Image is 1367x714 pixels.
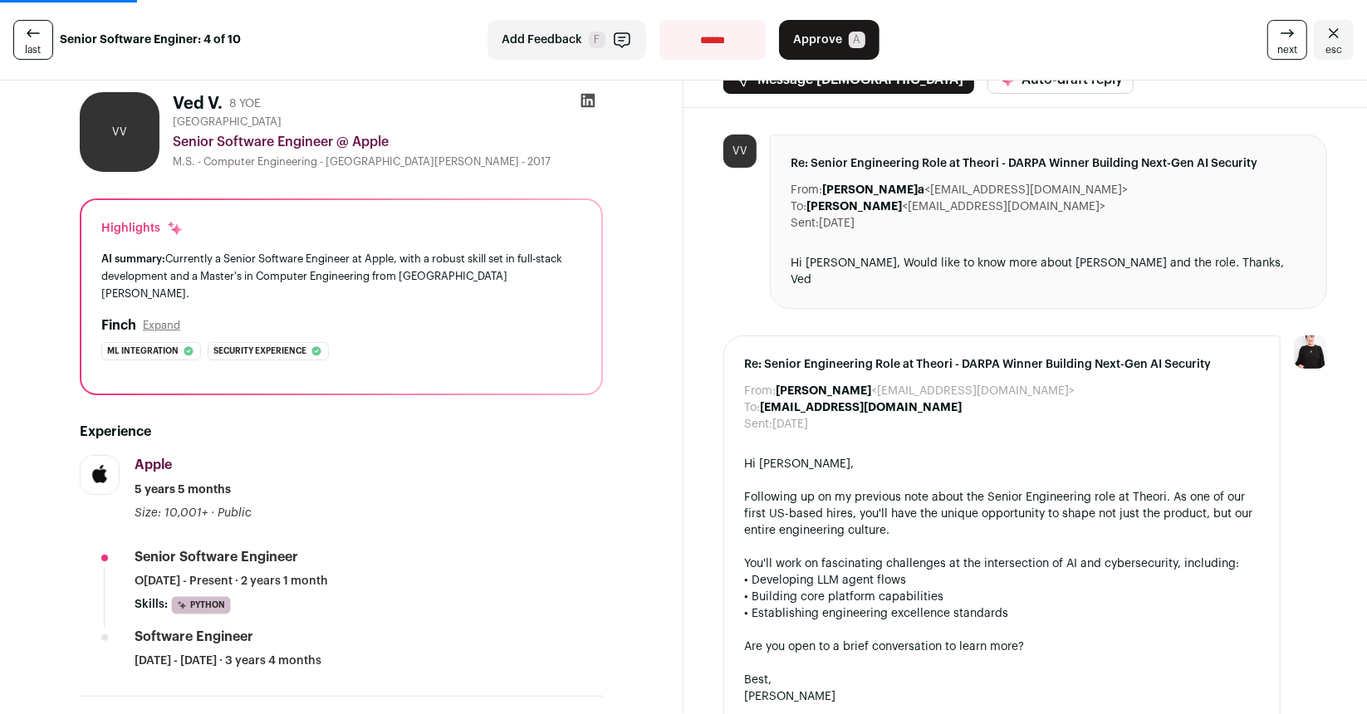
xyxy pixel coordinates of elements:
[211,505,214,521] span: ·
[791,182,822,198] dt: From:
[776,385,871,397] b: [PERSON_NAME]
[135,482,231,498] span: 5 years 5 months
[744,416,772,433] dt: Sent:
[101,253,165,264] span: AI summary:
[173,132,603,152] div: Senior Software Engineer @ Apple
[173,115,282,129] span: [GEOGRAPHIC_DATA]
[744,399,760,416] dt: To:
[849,32,865,48] span: A
[135,596,168,613] span: Skills:
[218,507,252,519] span: Public
[1294,335,1327,369] img: 9240684-medium_jpg
[776,383,1075,399] dd: <[EMAIL_ADDRESS][DOMAIN_NAME]>
[488,20,646,60] button: Add Feedback F
[744,356,1260,373] span: Re: Senior Engineering Role at Theori - DARPA Winner Building Next-Gen AI Security
[791,198,806,215] dt: To:
[107,343,179,359] span: Ml integration
[135,573,328,589] span: O[DATE] - Present · 2 years 1 month
[213,343,306,359] span: Security experience
[101,315,136,335] h2: Finch
[589,32,605,48] span: F
[80,422,603,442] h2: Experience
[822,184,924,196] b: [PERSON_NAME]a
[806,201,902,213] b: [PERSON_NAME]
[60,32,241,48] strong: Senior Software Enginer: 4 of 10
[135,653,321,669] span: [DATE] - [DATE] · 3 years 4 months
[723,134,757,168] div: VV
[822,182,1128,198] dd: <[EMAIL_ADDRESS][DOMAIN_NAME]>
[13,20,53,60] a: last
[1277,43,1297,56] span: next
[791,215,819,232] dt: Sent:
[135,548,298,566] div: Senior Software Engineer
[1325,43,1342,56] span: esc
[81,456,119,494] img: c8722dff2615136d9fce51e30638829b1c8796bcfaaadfc89721e42d805fef6f.jpg
[793,32,842,48] span: Approve
[101,220,184,237] div: Highlights
[791,155,1306,172] span: Re: Senior Engineering Role at Theori - DARPA Winner Building Next-Gen AI Security
[1267,20,1307,60] a: next
[135,628,253,646] div: Software Engineer
[135,458,172,472] span: Apple
[779,20,879,60] button: Approve A
[806,198,1105,215] dd: <[EMAIL_ADDRESS][DOMAIN_NAME]>
[135,507,208,519] span: Size: 10,001+
[1314,20,1354,60] a: Close
[772,416,808,433] dd: [DATE]
[744,383,776,399] dt: From:
[26,43,42,56] span: last
[791,255,1306,288] div: Hi [PERSON_NAME], Would like to know more about [PERSON_NAME] and the role. Thanks, Ved
[760,402,962,413] b: [EMAIL_ADDRESS][DOMAIN_NAME]
[143,319,180,332] button: Expand
[80,92,159,172] div: VV
[171,596,231,614] li: Python
[229,95,261,112] div: 8 YOE
[502,32,582,48] span: Add Feedback
[173,155,603,169] div: M.S. - Computer Engineering - [GEOGRAPHIC_DATA][PERSON_NAME] - 2017
[819,215,855,232] dd: [DATE]
[101,250,581,302] div: Currently a Senior Software Engineer at Apple, with a robust skill set in full-stack development ...
[173,92,223,115] h1: Ved V.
